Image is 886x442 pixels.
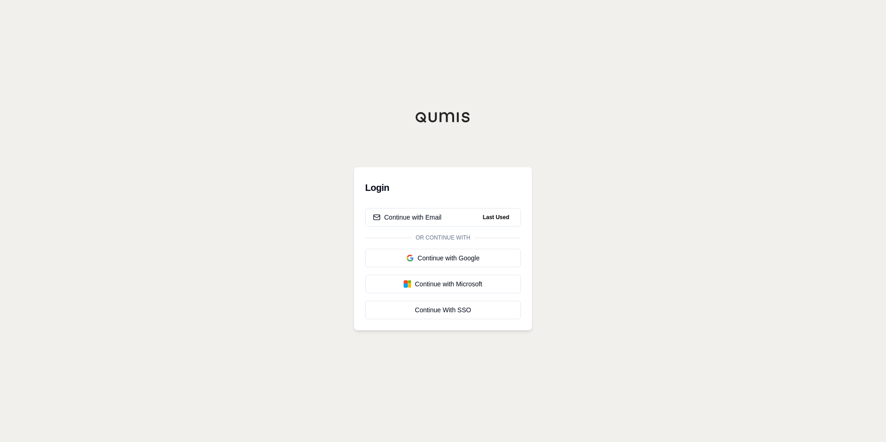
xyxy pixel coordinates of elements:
div: Continue With SSO [373,305,513,315]
h3: Login [365,178,521,197]
img: Qumis [415,112,471,123]
div: Continue with Google [373,253,513,263]
button: Continue with Google [365,249,521,267]
span: Or continue with [412,234,474,241]
a: Continue With SSO [365,301,521,319]
div: Continue with Microsoft [373,279,513,289]
button: Continue with Microsoft [365,275,521,293]
span: Last Used [479,212,513,223]
button: Continue with EmailLast Used [365,208,521,227]
div: Continue with Email [373,213,442,222]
